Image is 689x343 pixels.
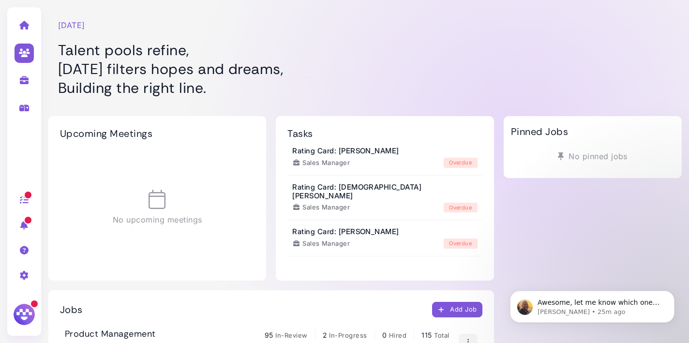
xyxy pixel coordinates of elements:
h2: Pinned Jobs [511,126,568,137]
h2: Upcoming Meetings [60,128,152,139]
h3: Rating Card: [PERSON_NAME] [292,227,399,236]
span: 115 [421,331,432,339]
span: 95 [265,331,273,339]
div: No upcoming meetings [60,149,255,266]
span: Hired [389,331,406,339]
div: overdue [444,239,478,249]
iframe: Intercom notifications message [495,270,689,338]
img: Megan [12,302,36,327]
button: Add Job [432,302,482,317]
span: In-Progress [329,331,367,339]
div: No pinned jobs [511,147,674,165]
span: In-Review [275,331,307,339]
h3: Rating Card: [DEMOGRAPHIC_DATA][PERSON_NAME] [292,183,477,200]
h3: Product Management [65,329,156,340]
time: [DATE] [58,19,85,31]
div: overdue [444,203,478,213]
div: Sales Manager [292,239,350,249]
div: Add Job [437,305,477,315]
div: Sales Manager [292,158,350,168]
span: 2 [323,331,327,339]
span: 0 [382,331,387,339]
div: Sales Manager [292,203,350,212]
h2: Jobs [60,304,83,315]
div: overdue [444,158,478,168]
h3: Rating Card: [PERSON_NAME] [292,147,399,155]
span: Total [434,331,449,339]
h2: Tasks [287,128,313,139]
h1: Talent pools refine, [DATE] filters hopes and dreams, Building the right line. [58,41,484,97]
